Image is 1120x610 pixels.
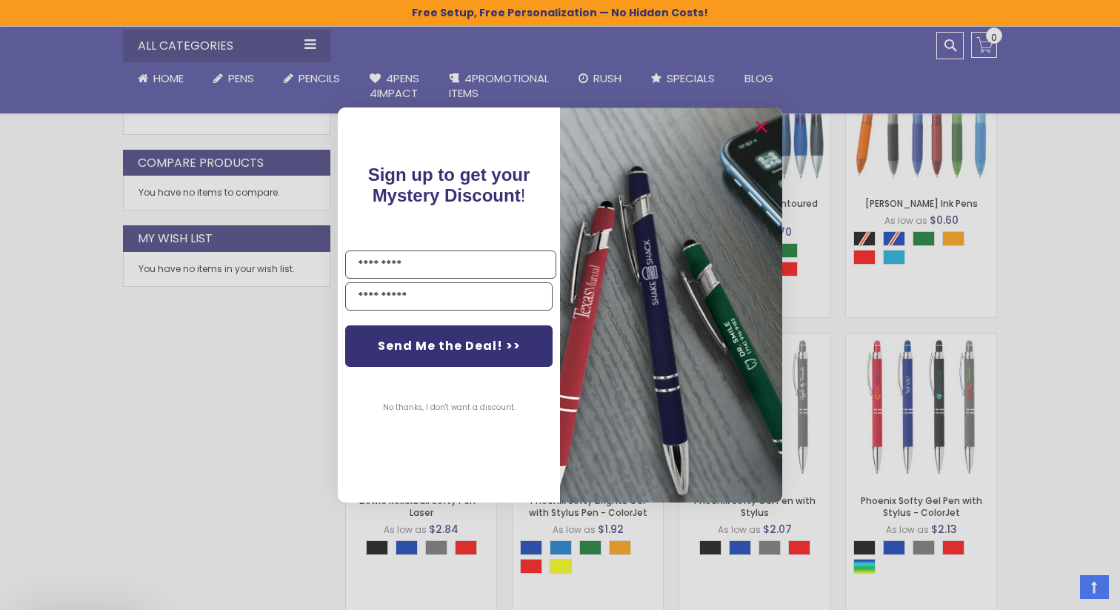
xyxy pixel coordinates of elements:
[560,107,782,503] img: pop-up-image
[368,165,530,205] span: !
[368,165,530,205] span: Sign up to get your Mystery Discount
[376,389,523,426] button: No thanks, I don't want a discount.
[750,115,773,139] button: Close dialog
[345,325,553,367] button: Send Me the Deal! >>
